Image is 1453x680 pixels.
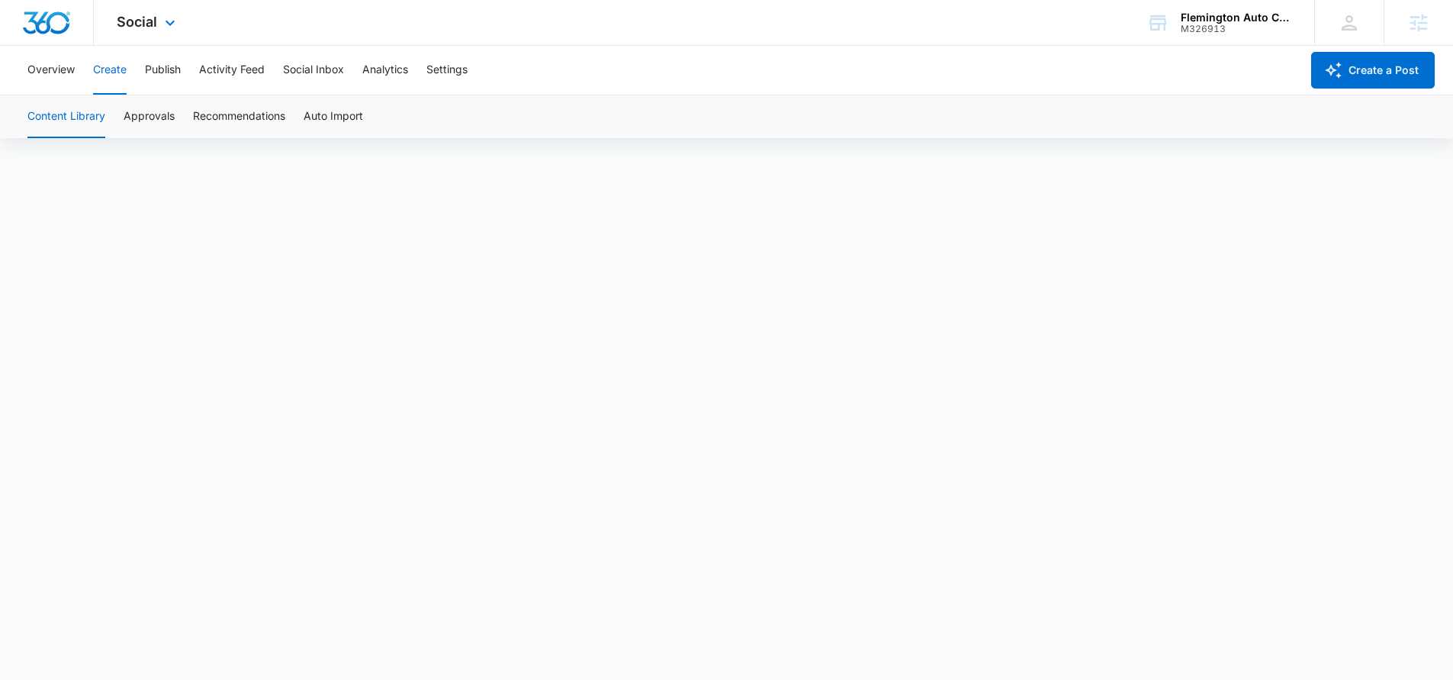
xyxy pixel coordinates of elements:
[426,46,468,95] button: Settings
[283,46,344,95] button: Social Inbox
[193,95,285,138] button: Recommendations
[124,95,175,138] button: Approvals
[199,46,265,95] button: Activity Feed
[93,46,127,95] button: Create
[27,95,105,138] button: Content Library
[117,14,157,30] span: Social
[304,95,363,138] button: Auto Import
[362,46,408,95] button: Analytics
[1181,24,1292,34] div: account id
[1181,11,1292,24] div: account name
[27,46,75,95] button: Overview
[1311,52,1435,89] button: Create a Post
[145,46,181,95] button: Publish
